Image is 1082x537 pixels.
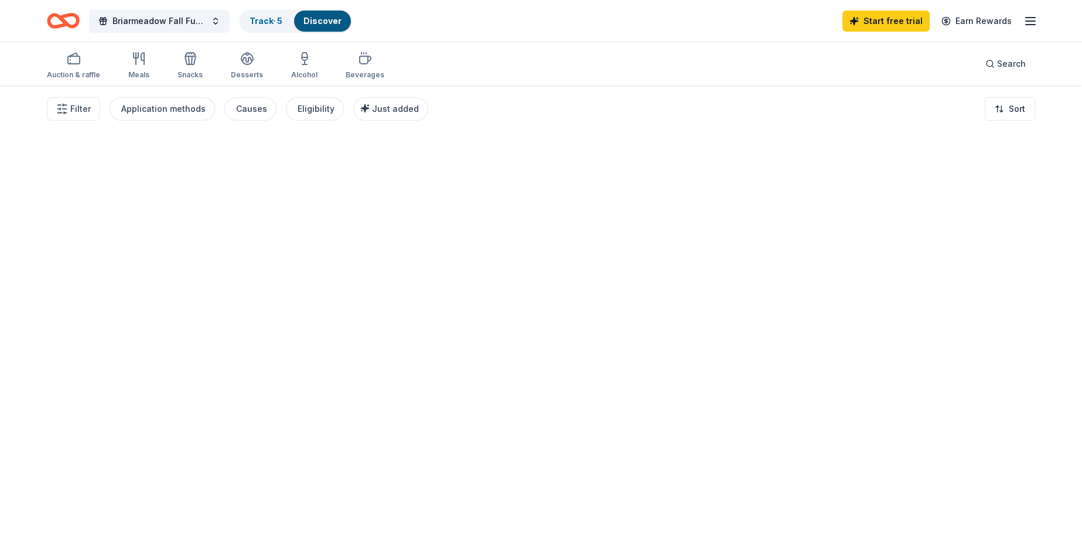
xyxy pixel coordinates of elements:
button: Track· 5Discover [239,9,352,33]
a: Start free trial [842,11,930,32]
div: Meals [128,70,149,80]
button: Just added [353,97,428,121]
button: Snacks [178,47,203,85]
span: Briarmeadow Fall Fundraiser [112,14,206,28]
a: Earn Rewards [934,11,1019,32]
a: Track· 5 [250,16,282,26]
a: Discover [303,16,342,26]
button: Application methods [110,97,215,121]
span: Search [997,57,1026,71]
button: Briarmeadow Fall Fundraiser [89,9,230,33]
button: Beverages [346,47,384,85]
span: Filter [70,102,91,116]
button: Causes [224,97,277,121]
span: Just added [372,104,419,114]
a: Home [47,7,80,35]
div: Beverages [346,70,384,80]
div: Alcohol [291,70,318,80]
button: Filter [47,97,100,121]
button: Alcohol [291,47,318,85]
div: Auction & raffle [47,70,100,80]
div: Application methods [121,102,206,116]
button: Eligibility [286,97,344,121]
div: Snacks [178,70,203,80]
button: Auction & raffle [47,47,100,85]
div: Eligibility [298,102,335,116]
span: Sort [1009,102,1025,116]
div: Causes [236,102,267,116]
button: Search [976,52,1035,76]
div: Desserts [231,70,263,80]
button: Sort [985,97,1035,121]
button: Meals [128,47,149,85]
button: Desserts [231,47,263,85]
